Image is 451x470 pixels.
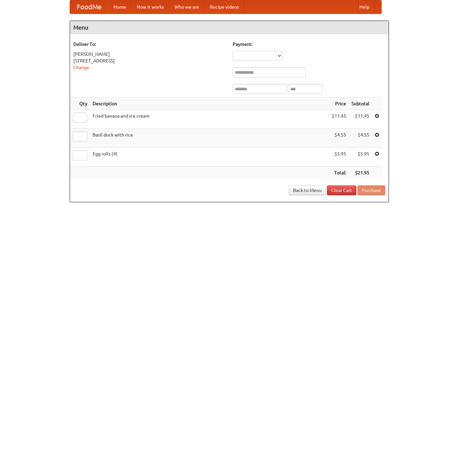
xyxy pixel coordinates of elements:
td: Egg rolls (4) [90,148,329,167]
button: Purchase [357,185,385,195]
a: Help [354,0,375,14]
div: [PERSON_NAME] [73,51,226,57]
a: Who we are [169,0,204,14]
div: [STREET_ADDRESS] [73,57,226,64]
td: $11.45 [349,110,372,129]
a: Clear Cart [327,185,356,195]
h5: Payment: [233,41,385,47]
th: Subtotal [349,98,372,110]
th: Total: [329,167,349,179]
a: FoodMe [70,0,108,14]
a: Change [73,65,89,70]
h5: Deliver To: [73,41,226,47]
a: How it works [131,0,169,14]
td: $4.55 [349,129,372,148]
td: $5.95 [349,148,372,167]
td: Basil duck with rice [90,129,329,148]
a: Home [108,0,131,14]
a: Back to Menu [289,185,326,195]
th: Description [90,98,329,110]
th: $21.95 [349,167,372,179]
td: $11.45 [329,110,349,129]
td: $4.55 [329,129,349,148]
td: $5.95 [329,148,349,167]
td: Fried banana and ice cream [90,110,329,129]
th: Price [329,98,349,110]
h4: Menu [70,21,389,34]
a: Recipe videos [204,0,244,14]
th: Qty [70,98,90,110]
